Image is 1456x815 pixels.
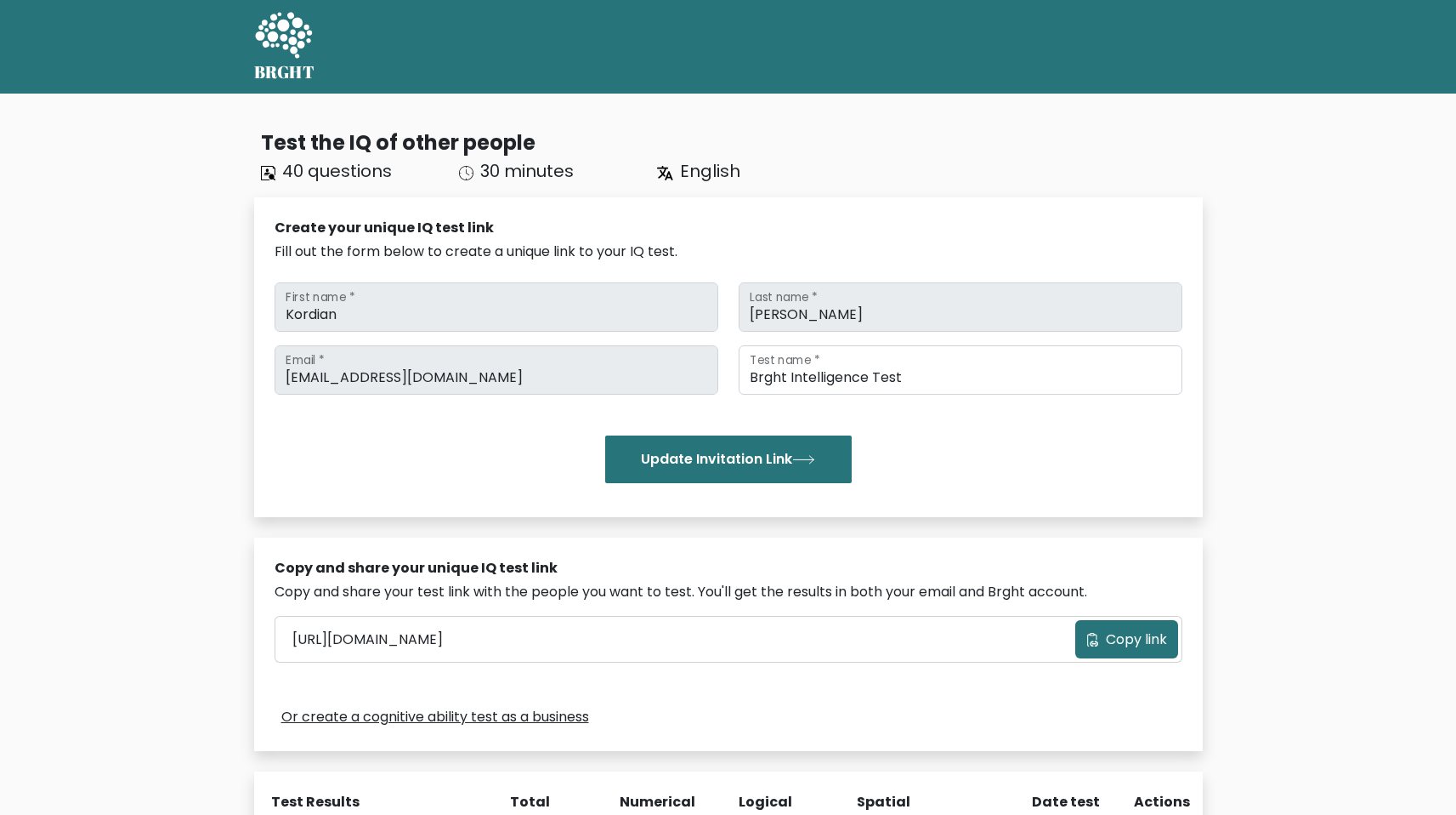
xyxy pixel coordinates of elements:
a: Or create a cognitive ability test as a business [281,707,589,727]
span: Copy link [1106,630,1167,650]
div: Test Results [271,792,481,812]
div: Create your unique IQ test link [275,218,1182,238]
div: Total [501,792,551,812]
div: Actions [1134,792,1193,812]
div: Spatial [857,792,906,812]
div: Copy and share your unique IQ test link [275,558,1182,578]
input: Test name [739,345,1182,395]
div: Numerical [620,792,669,812]
div: Logical [739,792,788,812]
span: English [680,159,740,183]
h5: BRGHT [254,62,315,83]
a: BRGHT [254,7,315,87]
input: Email [275,345,718,395]
input: First name [275,282,718,332]
div: Copy and share your test link with the people you want to test. You'll get the results in both yo... [275,582,1182,602]
button: Update Invitation Link [605,436,852,483]
span: 40 questions [282,159,392,183]
div: Test the IQ of other people [261,128,1203,158]
span: 30 minutes [480,159,574,183]
div: Date test [976,792,1113,812]
div: Fill out the form below to create a unique link to your IQ test. [275,242,1182,262]
input: Last name [739,282,1182,332]
button: Copy link [1075,620,1178,658]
